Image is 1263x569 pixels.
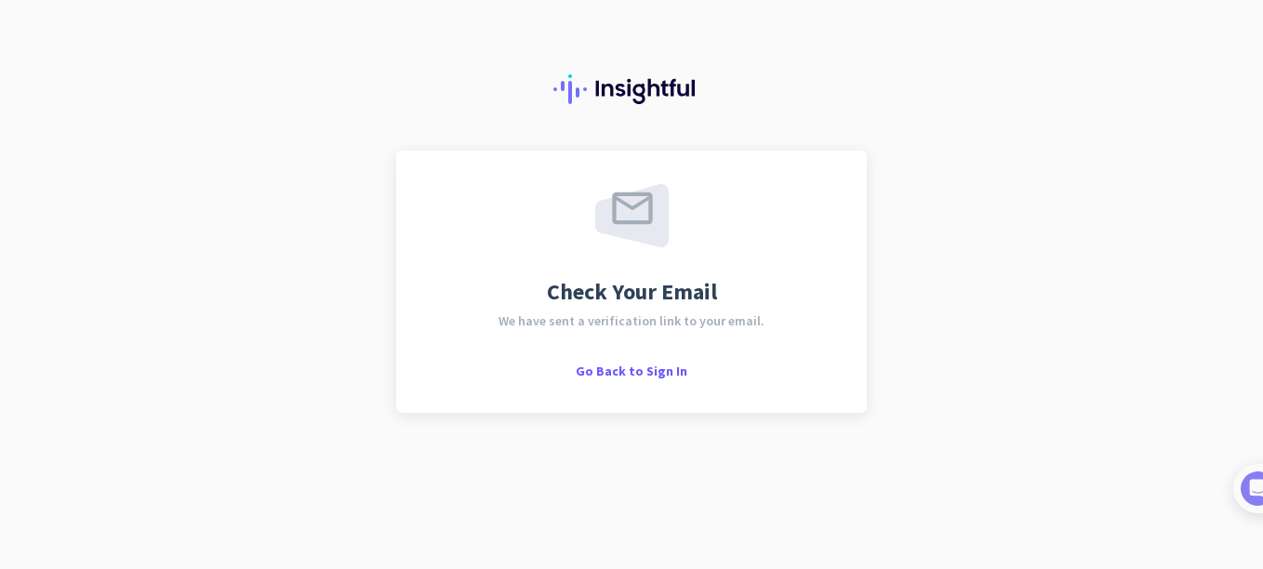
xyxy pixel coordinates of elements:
span: Check Your Email [547,281,717,303]
img: Insightful [553,74,710,104]
span: We have sent a verification link to your email. [499,314,764,327]
img: email-sent [595,184,669,247]
span: Go Back to Sign In [576,363,687,379]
